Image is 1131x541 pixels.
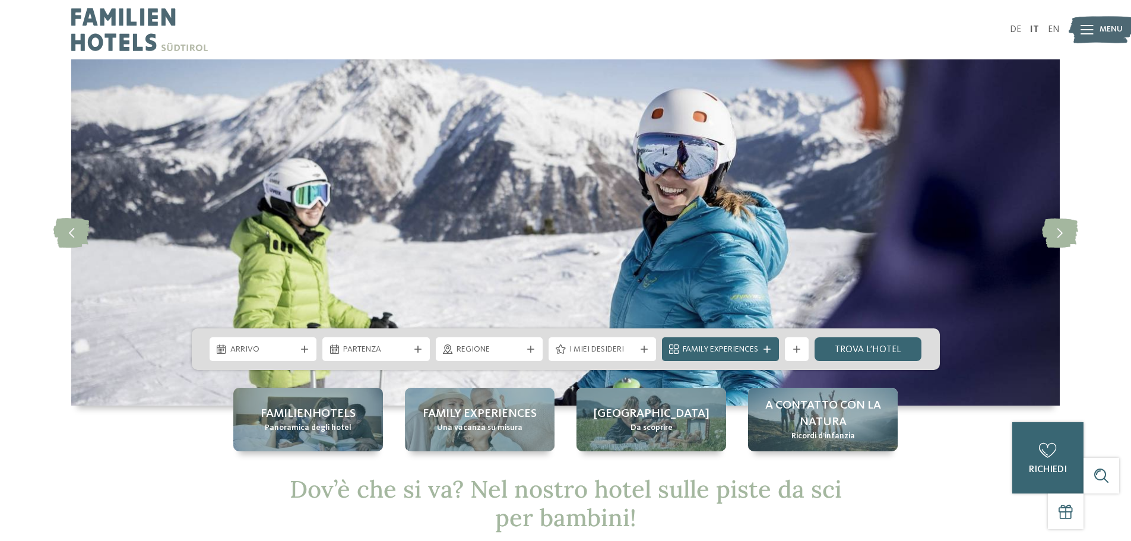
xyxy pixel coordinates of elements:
span: A contatto con la natura [760,397,886,431]
span: Family Experiences [683,344,758,356]
span: Ricordi d’infanzia [791,431,855,442]
a: IT [1030,25,1039,34]
span: Da scoprire [631,422,673,434]
a: richiedi [1012,422,1084,493]
span: richiedi [1029,465,1067,474]
span: Una vacanza su misura [437,422,522,434]
a: DE [1010,25,1021,34]
a: Hotel sulle piste da sci per bambini: divertimento senza confini A contatto con la natura Ricordi... [748,388,898,451]
a: trova l’hotel [815,337,922,361]
span: I miei desideri [569,344,635,356]
span: Dov’è che si va? Nel nostro hotel sulle piste da sci per bambini! [290,474,842,533]
span: Regione [457,344,522,356]
span: Family experiences [423,406,537,422]
a: EN [1048,25,1060,34]
span: Familienhotels [261,406,356,422]
a: Hotel sulle piste da sci per bambini: divertimento senza confini Familienhotels Panoramica degli ... [233,388,383,451]
span: [GEOGRAPHIC_DATA] [594,406,709,422]
a: Hotel sulle piste da sci per bambini: divertimento senza confini Family experiences Una vacanza s... [405,388,555,451]
a: Hotel sulle piste da sci per bambini: divertimento senza confini [GEOGRAPHIC_DATA] Da scoprire [576,388,726,451]
img: Hotel sulle piste da sci per bambini: divertimento senza confini [71,59,1060,406]
span: Panoramica degli hotel [265,422,351,434]
span: Arrivo [230,344,296,356]
span: Menu [1100,24,1123,36]
span: Partenza [343,344,409,356]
